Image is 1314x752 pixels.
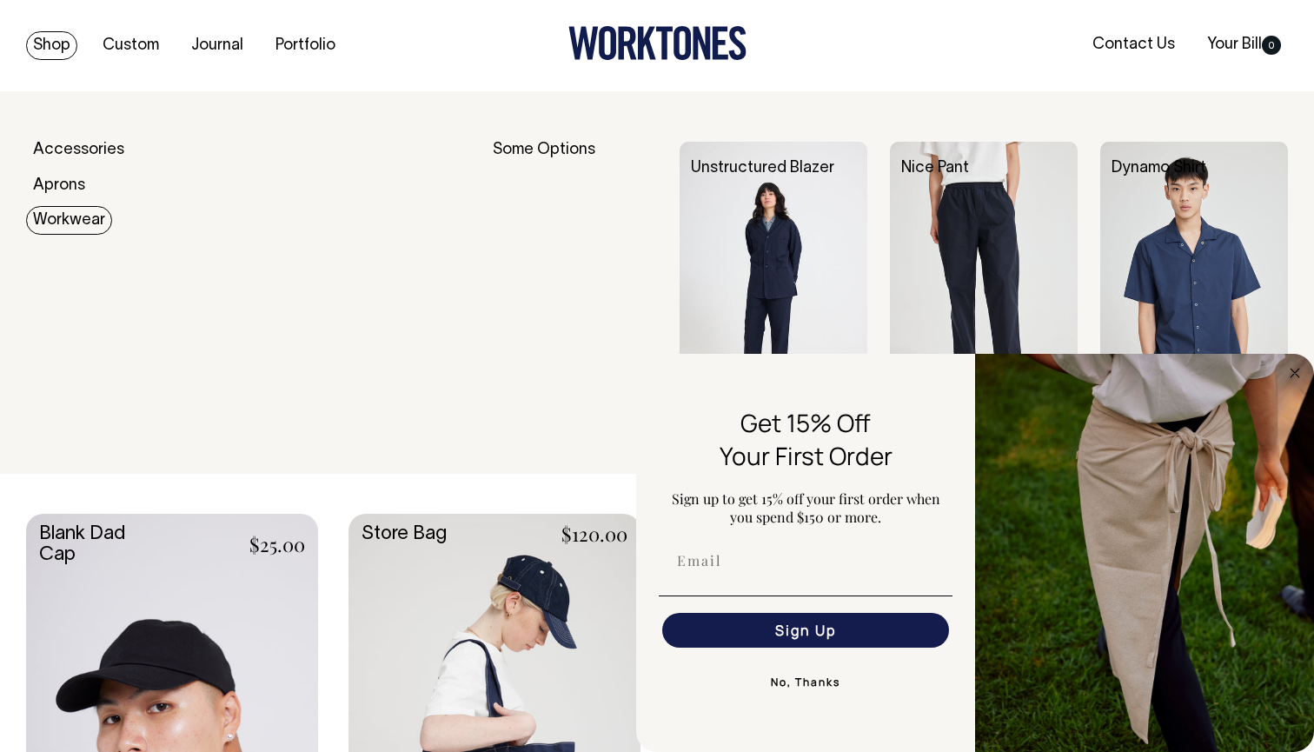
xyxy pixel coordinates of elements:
[26,31,77,60] a: Shop
[662,543,949,578] input: Email
[680,142,867,423] img: Unstructured Blazer
[26,206,112,235] a: Workwear
[26,171,92,200] a: Aprons
[1085,30,1182,59] a: Contact Us
[901,161,969,176] a: Nice Pant
[672,489,940,526] span: Sign up to get 15% off your first order when you spend $150 or more.
[184,31,250,60] a: Journal
[26,136,131,164] a: Accessories
[890,142,1078,423] img: Nice Pant
[720,439,893,472] span: Your First Order
[975,354,1314,752] img: 5e34ad8f-4f05-4173-92a8-ea475ee49ac9.jpeg
[662,613,949,648] button: Sign Up
[1100,142,1288,423] img: Dynamo Shirt
[493,142,657,423] div: Some Options
[1200,30,1288,59] a: Your Bill0
[740,406,871,439] span: Get 15% Off
[96,31,166,60] a: Custom
[1262,36,1281,55] span: 0
[659,665,952,700] button: No, Thanks
[269,31,342,60] a: Portfolio
[636,354,1314,752] div: FLYOUT Form
[1112,161,1206,176] a: Dynamo Shirt
[691,161,834,176] a: Unstructured Blazer
[1284,363,1305,383] button: Close dialog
